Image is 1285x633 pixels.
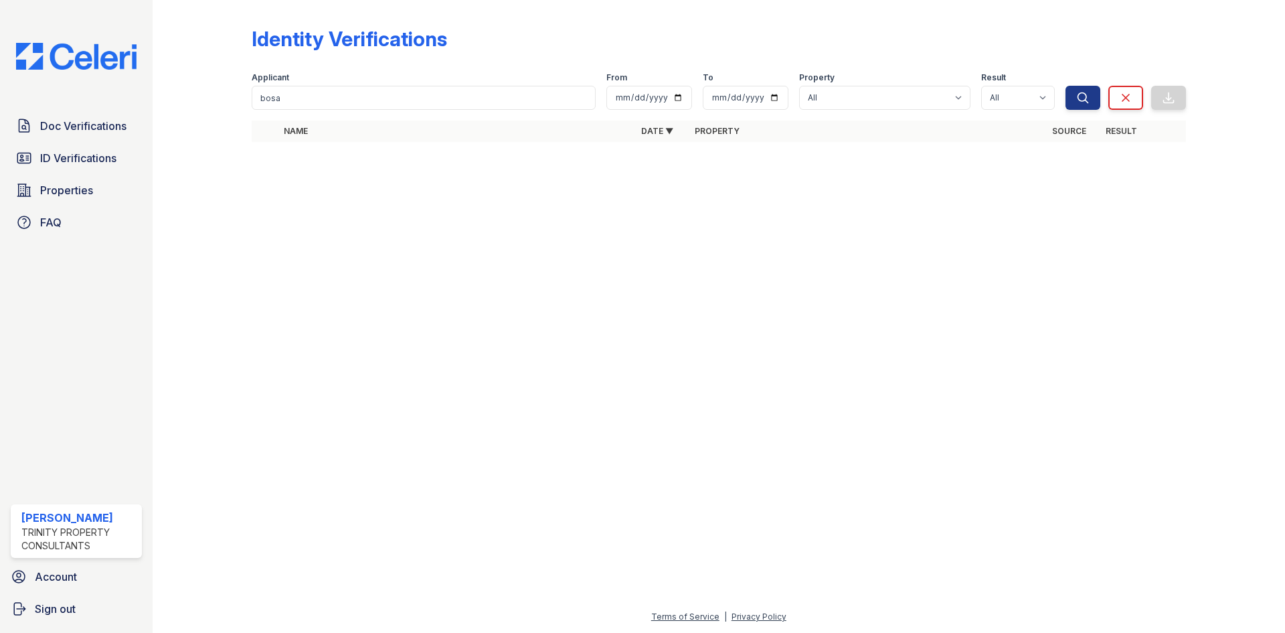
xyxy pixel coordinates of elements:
div: [PERSON_NAME] [21,510,137,526]
a: Source [1052,126,1086,136]
a: Account [5,563,147,590]
label: From [606,72,627,83]
span: Sign out [35,601,76,617]
span: Properties [40,182,93,198]
a: Properties [11,177,142,204]
label: Result [981,72,1006,83]
input: Search by name or phone number [252,86,596,110]
span: ID Verifications [40,150,116,166]
span: Account [35,569,77,585]
div: Identity Verifications [252,27,447,51]
label: Applicant [252,72,289,83]
a: Doc Verifications [11,113,142,139]
label: To [703,72,713,83]
a: Privacy Policy [732,612,786,622]
img: CE_Logo_Blue-a8612792a0a2168367f1c8372b55b34899dd931a85d93a1a3d3e32e68fde9ad4.png [5,43,147,70]
a: Date ▼ [641,126,673,136]
a: Name [284,126,308,136]
div: Trinity Property Consultants [21,526,137,553]
div: | [724,612,727,622]
a: FAQ [11,209,142,236]
span: FAQ [40,214,62,230]
label: Property [799,72,835,83]
a: Sign out [5,595,147,622]
a: Terms of Service [651,612,719,622]
span: Doc Verifications [40,118,126,134]
a: Result [1106,126,1137,136]
a: Property [695,126,740,136]
a: ID Verifications [11,145,142,171]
